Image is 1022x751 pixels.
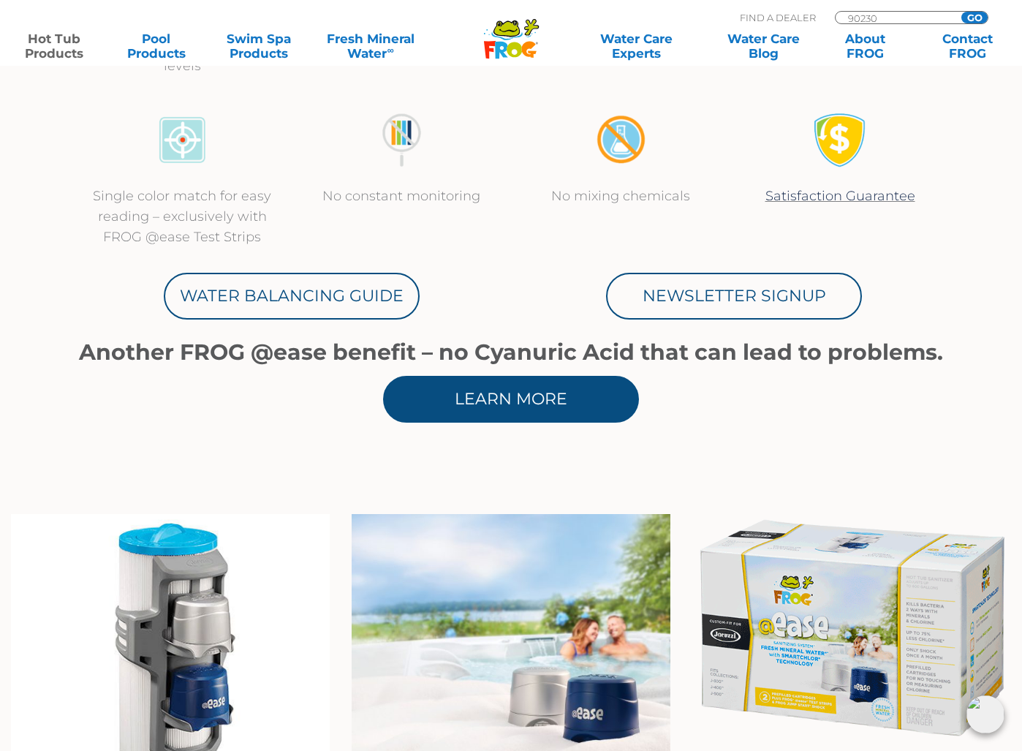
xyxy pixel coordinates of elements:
h1: Another FROG @ease benefit – no Cyanuric Acid that can lead to problems. [72,340,950,365]
a: Fresh MineralWater∞ [321,31,420,61]
img: no-constant-monitoring1 [374,113,429,167]
a: Swim SpaProducts [219,31,298,61]
img: icon-atease-color-match [155,113,210,167]
a: Hot TubProducts [15,31,94,61]
a: Satisfaction Guarantee [765,188,915,204]
p: Find A Dealer [740,11,816,24]
img: no-mixing1 [594,113,648,167]
a: Water CareBlog [724,31,803,61]
a: Learn More [383,376,639,423]
img: Satisfaction Guarantee Icon [813,113,868,167]
input: Zip Code Form [847,12,945,24]
img: openIcon [966,695,1004,733]
a: AboutFROG [826,31,906,61]
p: No mixing chemicals [526,186,716,206]
a: PoolProducts [117,31,197,61]
input: GO [961,12,988,23]
a: Newsletter Signup [606,273,862,320]
a: ContactFROG [928,31,1007,61]
p: Single color match for easy reading – exclusively with FROG @ease Test Strips [87,186,277,247]
a: Water CareExperts [572,31,701,61]
img: @Ease_Jacuzzi_FaceLeft [692,514,1011,742]
sup: ∞ [387,45,393,56]
p: No constant monitoring [306,186,496,206]
a: Water Balancing Guide [164,273,420,320]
